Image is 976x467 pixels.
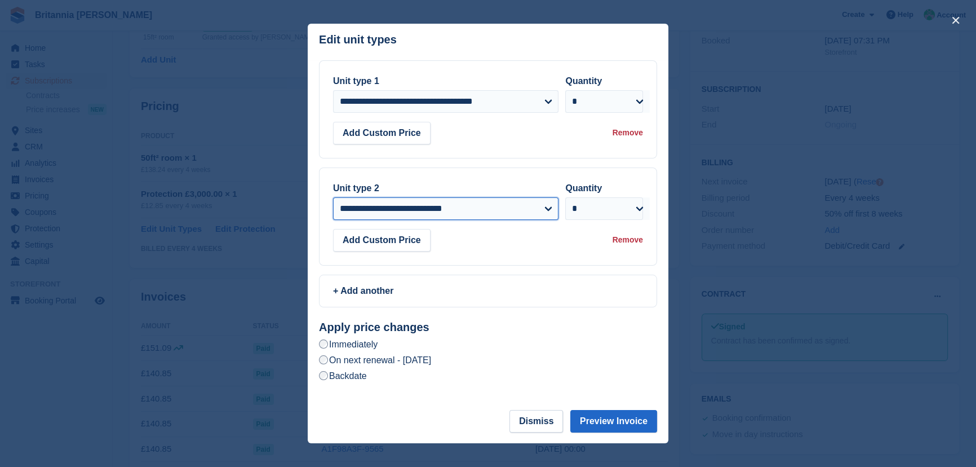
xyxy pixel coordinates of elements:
a: + Add another [319,275,657,307]
label: Quantity [565,76,602,86]
label: Unit type 2 [333,183,379,193]
input: Backdate [319,371,328,380]
div: + Add another [333,284,643,298]
button: Add Custom Price [333,229,431,252]
label: Quantity [565,183,602,193]
strong: Apply price changes [319,321,429,333]
label: Immediately [319,338,378,350]
button: Add Custom Price [333,122,431,144]
div: Remove [613,127,643,139]
input: On next renewal - [DATE] [319,355,328,364]
button: close [947,11,965,29]
label: Unit type 1 [333,76,379,86]
button: Preview Invoice [570,410,657,433]
label: On next renewal - [DATE] [319,354,431,366]
label: Backdate [319,370,367,382]
button: Dismiss [509,410,563,433]
div: Remove [613,234,643,246]
p: Edit unit types [319,33,397,46]
input: Immediately [319,340,328,349]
